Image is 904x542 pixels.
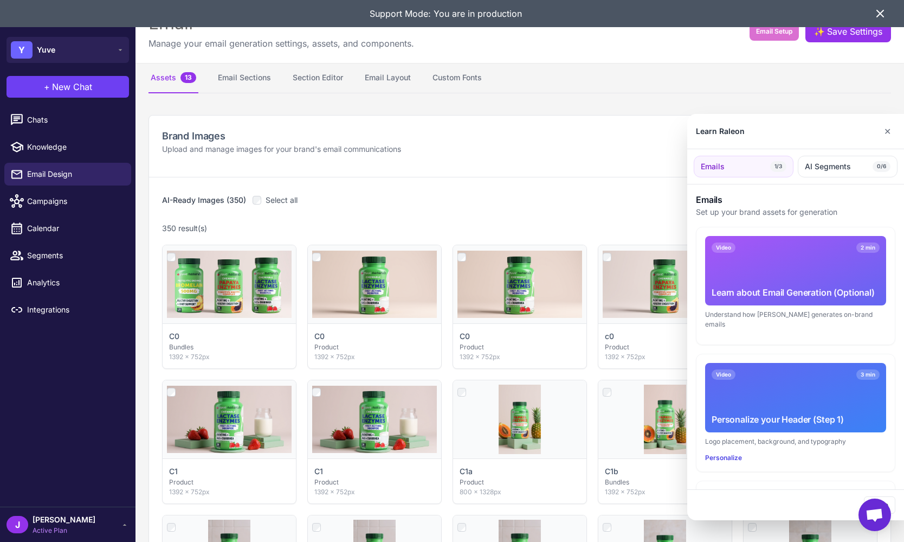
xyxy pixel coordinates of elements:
span: Emails [701,161,725,173]
button: AI Segments0/6 [798,156,897,177]
h3: Emails [696,193,895,206]
div: Understand how [PERSON_NAME] generates on-brand emails [705,310,886,329]
span: 3 min [856,369,880,380]
span: Video [712,243,735,253]
span: 0/6 [873,161,890,172]
div: Learn Raleon [696,125,745,137]
button: Close [864,496,895,514]
div: Learn about Email Generation (Optional) [712,286,880,299]
button: Close [880,120,895,142]
span: 2 min [856,243,880,253]
div: Personalize your Header (Step 1) [712,413,880,426]
span: AI Segments [805,161,851,173]
p: Set up your brand assets for generation [696,206,895,218]
span: Video [712,369,735,380]
button: Personalize [705,453,742,463]
button: Emails1/3 [694,156,793,177]
span: 1/3 [770,161,786,172]
a: Open chat [858,499,891,531]
div: Logo placement, background, and typography [705,437,886,447]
